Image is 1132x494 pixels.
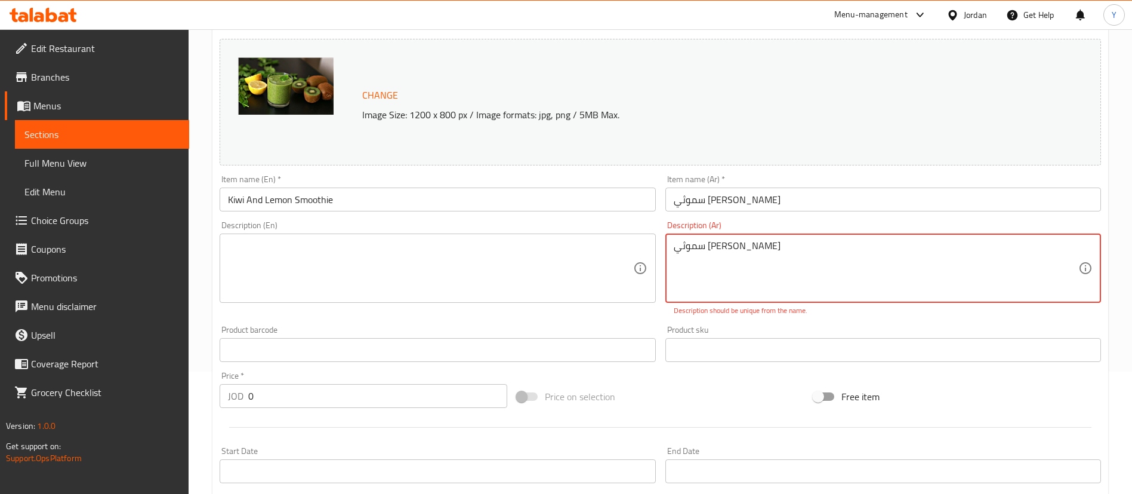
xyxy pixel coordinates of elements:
[1112,8,1116,22] span: Y
[15,120,189,149] a: Sections
[31,41,180,56] span: Edit Restaurant
[841,389,880,404] span: Free item
[665,188,1101,211] input: Enter name Ar
[5,349,189,378] a: Coverage Report
[31,299,180,314] span: Menu disclaimer
[6,418,35,434] span: Version:
[834,8,908,22] div: Menu-management
[5,235,189,263] a: Coupons
[5,321,189,349] a: Upsell
[5,91,189,120] a: Menus
[545,389,615,404] span: Price on selection
[6,450,82,466] a: Support.OpsPlatform
[15,149,189,177] a: Full Menu View
[24,127,180,142] span: Sections
[31,242,180,256] span: Coupons
[5,34,189,63] a: Edit Restaurant
[357,83,403,108] button: Change
[24,185,180,199] span: Edit Menu
[6,438,61,454] span: Get support on:
[15,177,189,206] a: Edit Menu
[31,328,180,342] span: Upsell
[357,108,991,122] p: Image Size: 1200 x 800 px / Image formats: jpg, png / 5MB Max.
[248,384,507,408] input: Please enter price
[24,156,180,170] span: Full Menu View
[5,206,189,235] a: Choice Groups
[964,8,987,22] div: Jordan
[5,263,189,292] a: Promotions
[238,57,334,115] img: t-1-26-6-2018_637744771424367805.jpg
[674,305,1093,316] p: Description should be unique from the name.
[31,271,180,285] span: Promotions
[674,240,1078,297] textarea: سموثي [PERSON_NAME]
[220,188,655,211] input: Enter name En
[31,213,180,228] span: Choice Groups
[37,418,55,434] span: 1.0.0
[31,70,180,84] span: Branches
[5,378,189,407] a: Grocery Checklist
[665,338,1101,362] input: Please enter product sku
[5,63,189,91] a: Branches
[31,357,180,371] span: Coverage Report
[5,292,189,321] a: Menu disclaimer
[33,99,180,113] span: Menus
[228,389,243,403] p: JOD
[362,87,398,104] span: Change
[220,338,655,362] input: Please enter product barcode
[31,385,180,400] span: Grocery Checklist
